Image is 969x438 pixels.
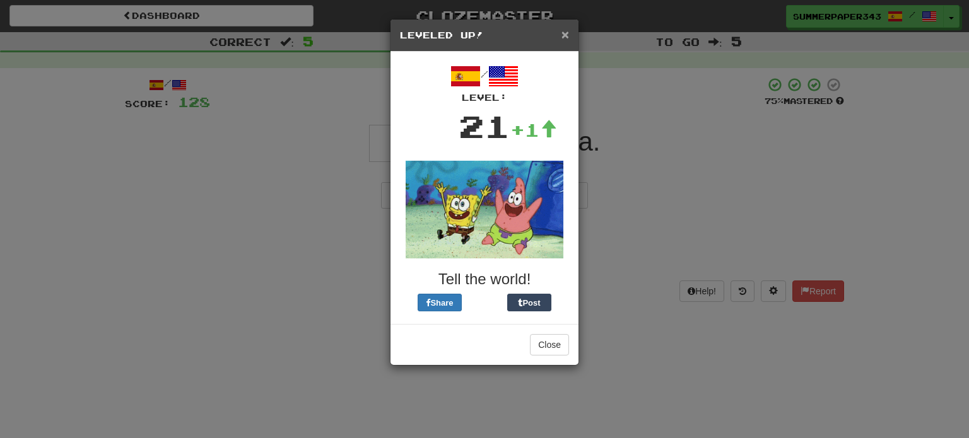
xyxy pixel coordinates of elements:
div: +1 [510,117,557,142]
button: Close [530,334,569,355]
div: Level: [400,91,569,104]
h5: Leveled Up! [400,29,569,42]
h3: Tell the world! [400,271,569,287]
div: / [400,61,569,104]
div: 21 [459,104,510,148]
img: spongebob-53e4afb176f15ec50bbd25504a55505dc7932d5912ae3779acb110eb58d89fe3.gif [406,161,563,258]
button: Post [507,294,551,311]
button: Close [561,28,569,41]
span: × [561,27,569,42]
iframe: X Post Button [462,294,507,311]
button: Share [418,294,462,311]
